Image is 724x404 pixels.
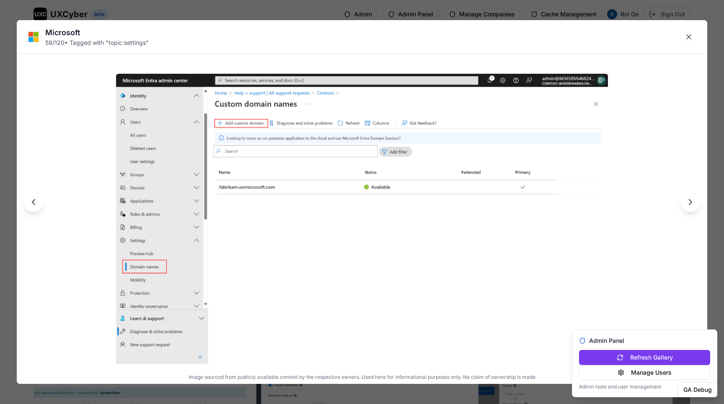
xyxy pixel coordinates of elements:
div: 59 / 120 • Tagged with " topic:settings " [45,39,149,47]
img: Microsoft image 59 [116,74,608,364]
button: Manage Users [579,365,710,380]
button: GA Debug [678,382,717,397]
button: Close lightbox [680,28,697,45]
img: Microsoft logo [27,31,40,43]
span: Admin Panel [589,337,624,345]
p: Admin tools and user management [579,383,710,390]
button: Next image [680,192,701,212]
p: Image sourced from publicly available content by the respective owners. Used here for information... [20,374,704,381]
button: Refresh Gallery [579,350,710,365]
button: Previous image [23,192,44,212]
div: Microsoft [45,27,149,39]
a: Manage Users [579,369,710,378]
